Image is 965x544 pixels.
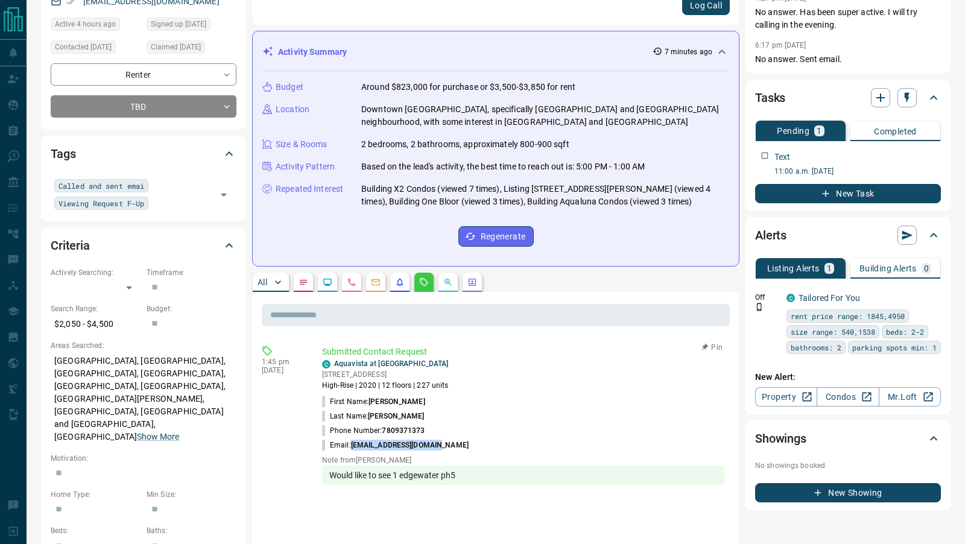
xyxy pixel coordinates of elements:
h2: Alerts [755,226,786,245]
p: High-Rise | 2020 | 12 floors | 227 units [322,380,449,391]
div: Tags [51,139,236,168]
p: Building X2 Condos (viewed 7 times), Listing [STREET_ADDRESS][PERSON_NAME] (viewed 4 times), Buil... [361,183,729,208]
p: Budget [276,81,303,93]
p: 11:00 a.m. [DATE] [774,166,941,177]
div: Would like to see 1 edgewater ph5 [322,466,725,485]
div: Activity Summary7 minutes ago [262,41,729,63]
button: Open [215,186,232,203]
p: Motivation: [51,453,236,464]
svg: Lead Browsing Activity [323,277,332,287]
p: Budget: [147,303,236,314]
p: 1 [817,127,821,135]
p: Beds: [51,525,141,536]
div: Criteria [51,231,236,260]
span: Signed up [DATE] [151,18,206,30]
p: Building Alerts [859,264,917,273]
span: Claimed [DATE] [151,41,201,53]
a: Aquavista at [GEOGRAPHIC_DATA] [334,359,448,368]
button: Regenerate [458,226,534,247]
h2: Criteria [51,236,90,255]
h2: Tasks [755,88,785,107]
span: Viewing Request F-Up [59,197,144,209]
a: Mr.Loft [879,387,941,406]
p: 1:45 pm [262,358,304,366]
p: Around $823,000 for purchase or $3,500-$3,850 for rent [361,81,575,93]
p: Search Range: [51,303,141,314]
p: Pending [777,127,809,135]
div: Tasks [755,83,941,112]
svg: Notes [299,277,308,287]
p: Listing Alerts [767,264,820,273]
p: Repeated Interest [276,183,343,195]
h2: Showings [755,429,806,448]
p: Size & Rooms [276,138,327,151]
div: Alerts [755,221,941,250]
div: condos.ca [322,360,331,368]
span: 7809371373 [382,426,425,435]
p: 7 minutes ago [665,46,712,57]
p: No answer. Sent email. [755,53,941,66]
svg: Opportunities [443,277,453,287]
span: rent price range: 1845,4950 [791,310,905,322]
span: [PERSON_NAME] [369,397,425,406]
p: $2,050 - $4,500 [51,314,141,334]
div: TBD [51,95,236,118]
p: [DATE] [262,366,304,375]
svg: Calls [347,277,356,287]
p: Completed [874,127,917,136]
p: Min Size: [147,489,236,500]
button: Pin [695,342,730,353]
span: beds: 2-2 [886,326,924,338]
span: Contacted [DATE] [55,41,112,53]
p: 0 [924,264,929,273]
span: [EMAIL_ADDRESS][DOMAIN_NAME] [351,441,469,449]
a: Condos [817,387,879,406]
p: 2 bedrooms, 2 bathrooms, approximately 800-900 sqft [361,138,569,151]
p: First Name: [322,396,425,407]
button: Show More [137,431,179,443]
p: Based on the lead's activity, the best time to reach out is: 5:00 PM - 1:00 AM [361,160,645,173]
p: Baths: [147,525,236,536]
span: Called and sent emai [59,180,144,192]
h2: Tags [51,144,75,163]
button: New Showing [755,483,941,502]
span: size range: 540,1538 [791,326,875,338]
p: [GEOGRAPHIC_DATA], [GEOGRAPHIC_DATA], [GEOGRAPHIC_DATA], [GEOGRAPHIC_DATA], [GEOGRAPHIC_DATA], [G... [51,351,236,447]
span: bathrooms: 2 [791,341,841,353]
p: Timeframe: [147,267,236,278]
p: No showings booked [755,460,941,471]
p: Activity Summary [278,46,347,59]
p: Areas Searched: [51,340,236,351]
p: Activity Pattern [276,160,335,173]
p: Last Name: [322,411,425,422]
p: All [258,278,267,286]
p: [STREET_ADDRESS] [322,369,449,380]
p: Home Type: [51,489,141,500]
button: New Task [755,184,941,203]
div: Mon Jul 14 2025 [147,40,236,57]
p: Email: [322,440,469,451]
div: Showings [755,424,941,453]
span: Active 4 hours ago [55,18,116,30]
svg: Emails [371,277,381,287]
p: New Alert: [755,371,941,384]
span: [PERSON_NAME] [368,412,424,420]
p: Off [755,292,779,303]
p: Location [276,103,309,116]
div: Wed Sep 10 2025 [51,40,141,57]
p: Submitted Contact Request [322,346,725,358]
svg: Agent Actions [467,277,477,287]
a: Property [755,387,817,406]
p: Phone Number: [322,425,425,436]
p: 6:17 pm [DATE] [755,41,806,49]
p: No answer. Has been super active. I will try calling in the evening. [755,6,941,31]
svg: Listing Alerts [395,277,405,287]
span: parking spots min: 1 [852,341,937,353]
div: Tue Sep 16 2025 [51,17,141,34]
svg: Push Notification Only [755,303,764,311]
p: Text [774,151,791,163]
p: 1 [827,264,832,273]
div: Renter [51,63,236,86]
a: Tailored For You [799,293,860,303]
div: condos.ca [786,294,795,302]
